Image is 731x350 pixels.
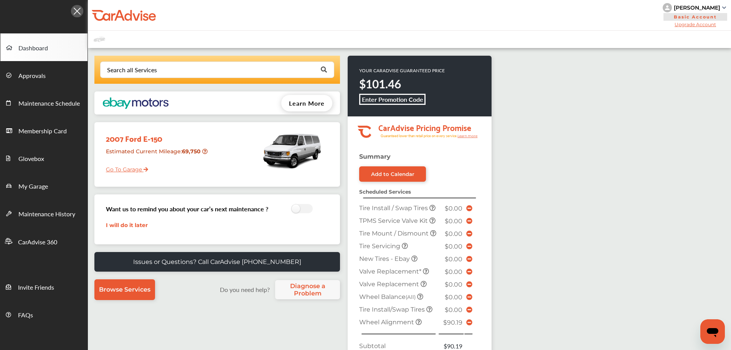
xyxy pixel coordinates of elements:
h3: Want us to remind you about your car’s next maintenance ? [106,204,268,213]
p: Issues or Questions? Call CarAdvise [PHONE_NUMBER] [133,258,301,265]
span: Valve Replacement [359,280,421,288]
span: Approvals [18,71,46,81]
strong: $101.46 [359,76,401,92]
tspan: Guaranteed lower than retail price on every service. [381,133,457,138]
span: Tire Install / Swap Tires [359,204,429,212]
div: [PERSON_NAME] [674,4,720,11]
strong: Scheduled Services [359,189,411,195]
span: $0.00 [445,205,462,212]
span: $0.00 [445,255,462,263]
a: Issues or Questions? Call CarAdvise [PHONE_NUMBER] [94,252,340,272]
label: Do you need help? [216,285,273,294]
span: Invite Friends [18,283,54,293]
img: knH8PDtVvWoAbQRylUukY18CTiRevjo20fAtgn5MLBQj4uumYvk2MzTtcAIzfGAtb1XOLVMAvhLuqoNAbL4reqehy0jehNKdM... [663,3,672,12]
a: I will do it later [106,222,148,229]
a: Diagnose a Problem [275,280,340,299]
span: Tire Servicing [359,242,402,250]
span: My Garage [18,182,48,192]
img: sCxJUJ+qAmfqhQGDUl18vwLg4ZYJ6CxN7XmbOMBAAAAAElFTkSuQmCC [722,7,726,9]
span: Learn More [289,99,325,108]
span: Tire Mount / Dismount [359,230,430,237]
div: Search all Services [107,67,157,73]
b: Enter Promotion Code [362,95,423,104]
a: Dashboard [0,33,87,61]
span: $0.00 [445,243,462,250]
span: Diagnose a Problem [279,282,336,297]
span: Maintenance History [18,209,75,219]
span: Glovebox [18,154,44,164]
span: Tire Install/Swap Tires [359,306,426,313]
div: 2007 Ford E-150 [100,126,213,145]
small: (All) [406,294,416,300]
a: Maintenance History [0,199,87,227]
iframe: Button to launch messaging window [700,319,725,344]
img: Icon.5fd9dcc7.svg [71,5,83,17]
a: Go To Garage [100,160,148,175]
span: Membership Card [18,126,67,136]
span: Wheel Balance [359,293,417,300]
span: $90.19 [443,319,462,326]
span: $0.00 [445,306,462,314]
span: $0.00 [445,230,462,237]
img: mobile_3070_st0640_046.jpg [259,126,325,176]
p: YOUR CARADVISE GUARANTEED PRICE [359,67,445,74]
span: $0.00 [445,217,462,225]
span: FAQs [18,310,33,320]
a: Maintenance Schedule [0,89,87,116]
span: Maintenance Schedule [18,99,80,109]
span: $0.00 [445,281,462,288]
div: Estimated Current Mileage : [100,145,213,164]
tspan: CarAdvise Pricing Promise [378,120,471,134]
span: New Tires - Ebay [359,255,411,262]
a: Membership Card [0,116,87,144]
span: Wheel Alignment [359,318,416,326]
span: Valve Replacement* [359,268,423,275]
a: Add to Calendar [359,166,426,182]
a: My Garage [0,172,87,199]
span: Browse Services [99,286,150,293]
span: $0.00 [445,294,462,301]
div: Add to Calendar [371,171,414,177]
a: Browse Services [94,279,155,300]
span: Basic Account [663,13,727,21]
span: Dashboard [18,43,48,53]
a: Glovebox [0,144,87,172]
tspan: Learn more [457,134,478,138]
span: TPMS Service Valve Kit [359,217,429,224]
strong: Summary [359,153,391,160]
img: placeholder_car.fcab19be.svg [94,35,105,44]
strong: 69,750 [182,148,202,155]
span: CarAdvise 360 [18,237,57,247]
span: $0.00 [445,268,462,275]
span: Upgrade Account [663,22,728,27]
a: Approvals [0,61,87,89]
